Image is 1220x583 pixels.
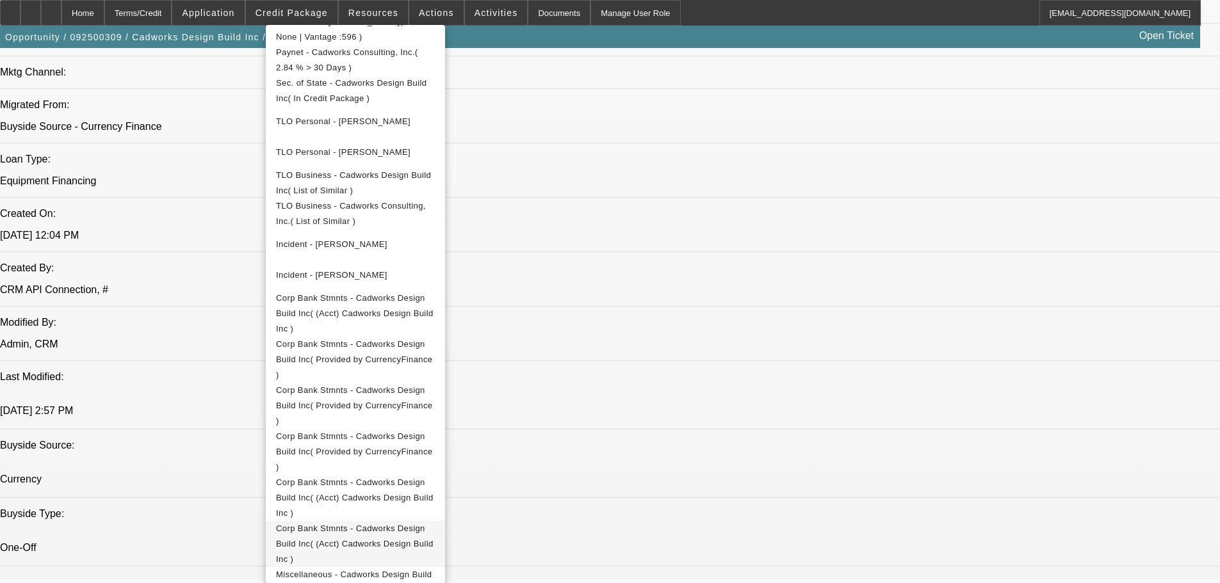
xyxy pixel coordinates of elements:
[276,147,411,157] span: TLO Personal - [PERSON_NAME]
[266,198,445,229] button: TLO Business - Cadworks Consulting, Inc.( List of Similar )
[276,523,434,564] span: Corp Bank Stmnts - Cadworks Design Build Inc( (Acct) Cadworks Design Build Inc )
[266,76,445,106] button: Sec. of State - Cadworks Design Build Inc( In Credit Package )
[276,116,411,126] span: TLO Personal - [PERSON_NAME]
[276,47,418,72] span: Paynet - Cadworks Consulting, Inc.( 2.84 % > 30 Days )
[266,521,445,567] button: Corp Bank Stmnts - Cadworks Design Build Inc( (Acct) Cadworks Design Build Inc )
[276,339,433,379] span: Corp Bank Stmnts - Cadworks Design Build Inc( Provided by CurrencyFinance )
[266,429,445,475] button: Corp Bank Stmnts - Cadworks Design Build Inc( Provided by CurrencyFinance )
[266,291,445,337] button: Corp Bank Stmnts - Cadworks Design Build Inc( (Acct) Cadworks Design Build Inc )
[266,229,445,260] button: Incident - Browne, Robert
[266,383,445,429] button: Corp Bank Stmnts - Cadworks Design Build Inc( Provided by CurrencyFinance )
[276,431,433,472] span: Corp Bank Stmnts - Cadworks Design Build Inc( Provided by CurrencyFinance )
[266,337,445,383] button: Corp Bank Stmnts - Cadworks Design Build Inc( Provided by CurrencyFinance )
[266,106,445,137] button: TLO Personal - Browne, Robert
[276,201,426,226] span: TLO Business - Cadworks Consulting, Inc.( List of Similar )
[276,17,425,42] span: Transunion - [PERSON_NAME]( Fico: None | Vantage :596 )
[276,270,387,280] span: Incident - [PERSON_NAME]
[266,260,445,291] button: Incident - Porter, Lamont
[266,45,445,76] button: Paynet - Cadworks Consulting, Inc.( 2.84 % > 30 Days )
[276,170,431,195] span: TLO Business - Cadworks Design Build Inc( List of Similar )
[266,168,445,198] button: TLO Business - Cadworks Design Build Inc( List of Similar )
[266,137,445,168] button: TLO Personal - Porter, Lamont
[276,385,433,426] span: Corp Bank Stmnts - Cadworks Design Build Inc( Provided by CurrencyFinance )
[266,14,445,45] button: Transunion - Browne, Robert( Fico: None | Vantage :596 )
[276,239,387,249] span: Incident - [PERSON_NAME]
[266,475,445,521] button: Corp Bank Stmnts - Cadworks Design Build Inc( (Acct) Cadworks Design Build Inc )
[276,78,427,103] span: Sec. of State - Cadworks Design Build Inc( In Credit Package )
[276,477,434,518] span: Corp Bank Stmnts - Cadworks Design Build Inc( (Acct) Cadworks Design Build Inc )
[276,293,434,333] span: Corp Bank Stmnts - Cadworks Design Build Inc( (Acct) Cadworks Design Build Inc )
